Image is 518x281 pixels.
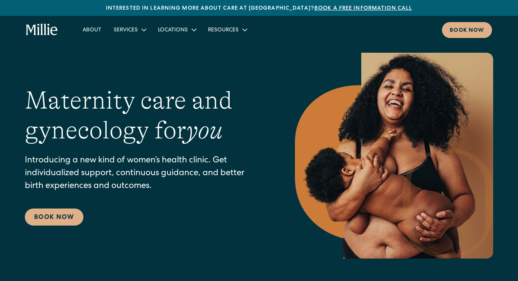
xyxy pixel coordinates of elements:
a: About [76,23,107,36]
div: Services [107,23,152,36]
div: Services [114,26,138,34]
a: Book Now [25,209,83,226]
div: Resources [202,23,253,36]
a: Book a free information call [314,6,412,11]
p: Introducing a new kind of women’s health clinic. Get individualized support, continuous guidance,... [25,155,264,193]
img: Smiling mother with her baby in arms, celebrating body positivity and the nurturing bond of postp... [295,53,493,259]
a: Book now [442,22,492,38]
h1: Maternity care and gynecology for [25,86,264,145]
em: you [186,116,223,144]
div: Locations [152,23,202,36]
a: home [26,24,58,36]
div: Resources [208,26,239,34]
div: Book now [450,27,484,35]
div: Locations [158,26,188,34]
